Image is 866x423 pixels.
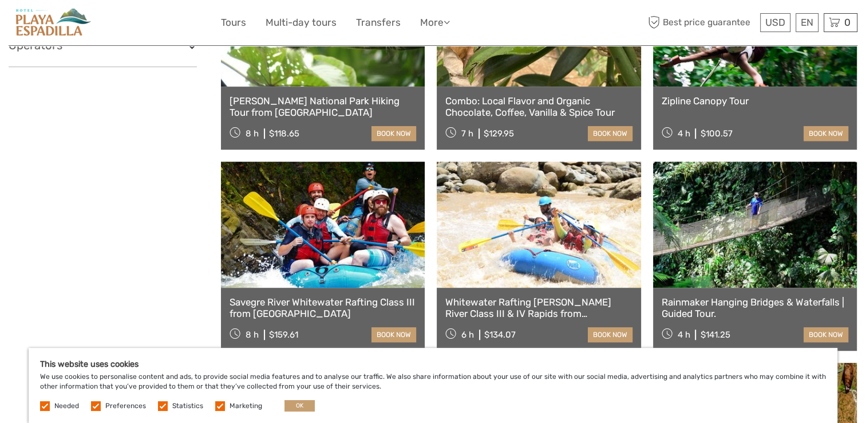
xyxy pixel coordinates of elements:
[588,126,632,141] a: book now
[54,401,79,411] label: Needed
[461,330,474,340] span: 6 h
[40,359,826,369] h5: This website uses cookies
[843,17,852,28] span: 0
[677,128,690,139] span: 4 h
[356,14,401,31] a: Transfers
[765,17,785,28] span: USD
[420,14,450,31] a: More
[221,14,246,31] a: Tours
[105,401,146,411] label: Preferences
[266,14,337,31] a: Multi-day tours
[662,95,848,107] a: Zipline Canopy Tour
[700,330,730,340] div: $141.25
[9,9,93,37] img: 3049-4a1e703e-b96b-4b90-b133-bf9d729f2d11_logo_small.png
[796,13,818,32] div: EN
[445,95,632,119] a: Combo: Local Flavor and Organic Chocolate, Coffee, Vanilla & Spice Tour
[461,128,473,139] span: 7 h
[269,128,299,139] div: $118.65
[246,128,259,139] span: 8 h
[371,327,416,342] a: book now
[29,348,837,423] div: We use cookies to personalise content and ads, to provide social media features and to analyse ou...
[677,330,690,340] span: 4 h
[269,330,298,340] div: $159.61
[484,128,514,139] div: $129.95
[445,296,632,320] a: Whitewater Rafting [PERSON_NAME] River Class III & IV Rapids from [GEOGRAPHIC_DATA]
[284,400,315,412] button: OK
[645,13,757,32] span: Best price guarantee
[662,296,848,320] a: Rainmaker Hanging Bridges & Waterfalls | Guided Tour.
[700,128,732,139] div: $100.57
[172,401,203,411] label: Statistics
[16,20,129,29] p: We're away right now. Please check back later!
[132,18,145,32] button: Open LiveChat chat widget
[230,95,416,119] a: [PERSON_NAME] National Park Hiking Tour from [GEOGRAPHIC_DATA]
[588,327,632,342] a: book now
[804,327,848,342] a: book now
[371,126,416,141] a: book now
[230,296,416,320] a: Savegre River Whitewater Rafting Class III from [GEOGRAPHIC_DATA]
[804,126,848,141] a: book now
[230,401,262,411] label: Marketing
[484,330,516,340] div: $134.07
[246,330,259,340] span: 8 h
